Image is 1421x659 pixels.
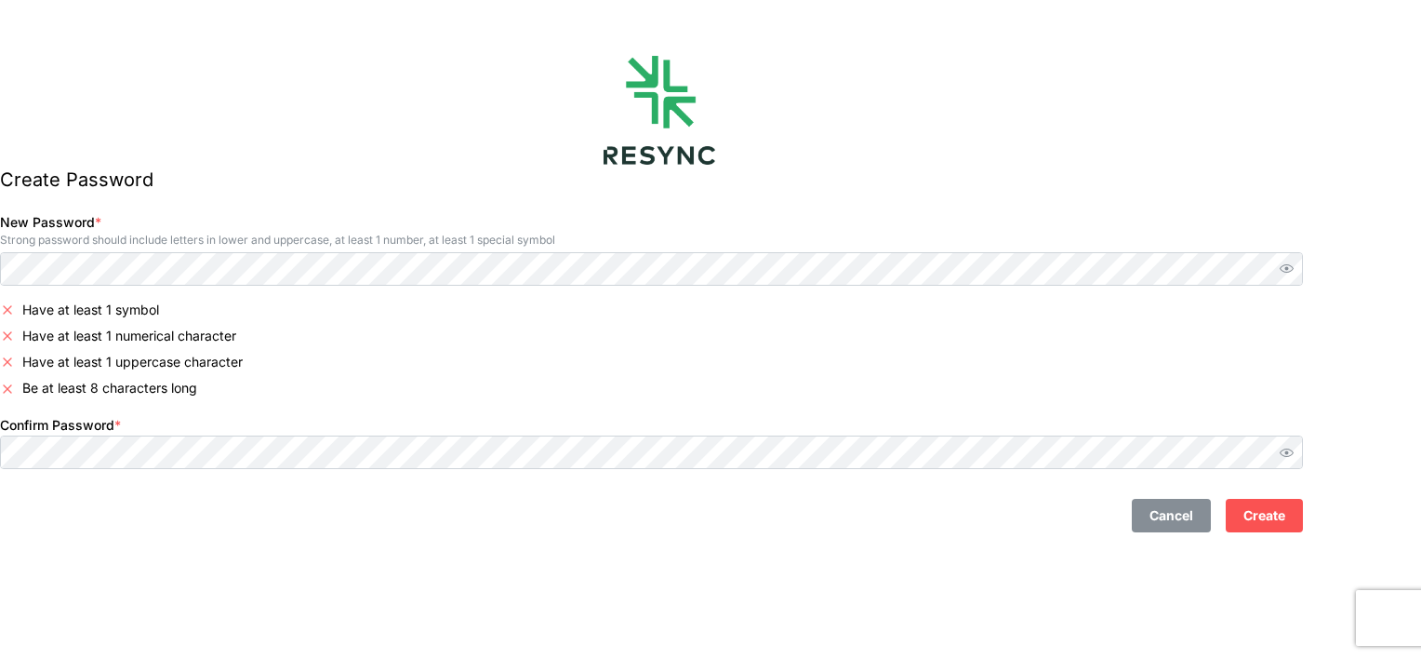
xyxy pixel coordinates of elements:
[1243,500,1285,531] span: Create
[1226,499,1303,532] button: Create
[22,301,159,319] p: Have at least 1 symbol
[22,327,236,345] p: Have at least 1 numerical character
[1132,499,1211,532] button: Cancel
[22,379,197,397] p: Be at least 8 characters long
[1149,500,1193,531] span: Cancel
[604,56,715,165] img: logo
[22,353,243,371] p: Have at least 1 uppercase character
